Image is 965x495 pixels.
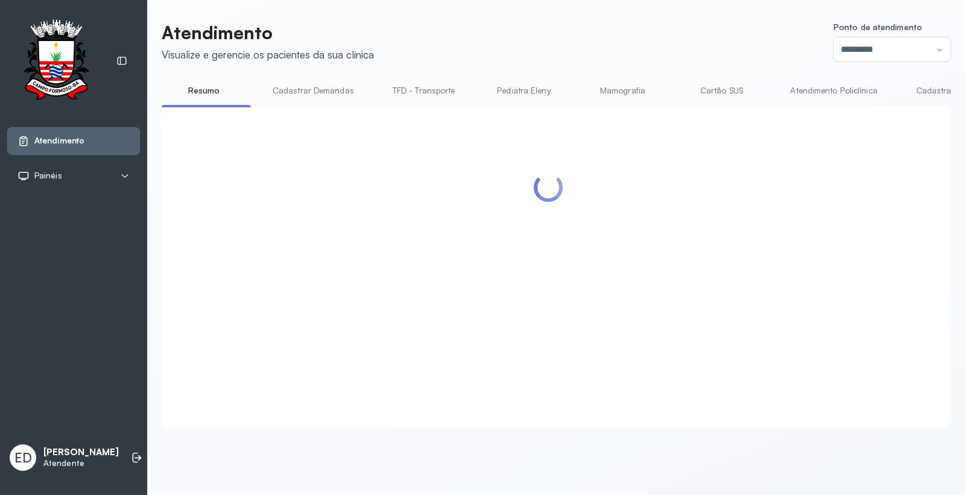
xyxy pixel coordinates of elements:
[162,48,374,61] div: Visualize e gerencie os pacientes da sua clínica
[34,171,62,181] span: Painéis
[13,19,100,103] img: Logotipo do estabelecimento
[580,81,665,101] a: Mamografia
[381,81,467,101] a: TFD - Transporte
[162,81,246,101] a: Resumo
[162,22,374,43] p: Atendimento
[834,22,922,32] span: Ponto de atendimento
[43,447,119,458] p: [PERSON_NAME]
[34,136,84,146] span: Atendimento
[17,135,130,147] a: Atendimento
[481,81,566,101] a: Pediatra Eleny
[778,81,889,101] a: Atendimento Policlínica
[261,81,366,101] a: Cadastrar Demandas
[43,458,119,468] p: Atendente
[679,81,764,101] a: Cartão SUS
